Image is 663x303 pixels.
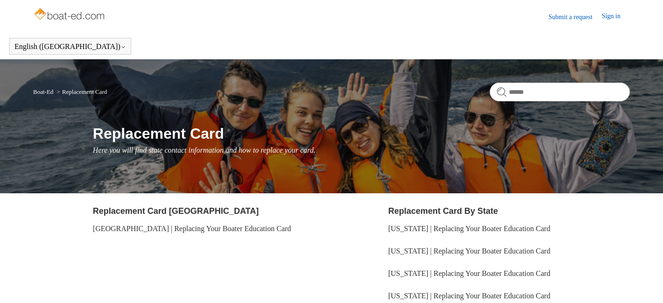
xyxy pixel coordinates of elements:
a: [GEOGRAPHIC_DATA] | Replacing Your Boater Education Card [93,225,291,233]
a: Replacement Card By State [388,206,498,216]
button: English ([GEOGRAPHIC_DATA]) [14,42,126,51]
li: Boat-Ed [33,88,55,95]
div: Live chat [632,272,656,296]
img: Boat-Ed Help Center home page [33,6,107,24]
a: [US_STATE] | Replacing Your Boater Education Card [388,292,550,300]
a: [US_STATE] | Replacing Your Boater Education Card [388,247,550,255]
a: Replacement Card [GEOGRAPHIC_DATA] [93,206,259,216]
a: [US_STATE] | Replacing Your Boater Education Card [388,269,550,277]
a: Sign in [602,11,630,22]
a: Submit a request [549,12,602,22]
li: Replacement Card [55,88,107,95]
a: Boat-Ed [33,88,53,95]
p: Here you will find state contact information and how to replace your card. [93,145,630,156]
input: Search [490,83,630,101]
a: [US_STATE] | Replacing Your Boater Education Card [388,225,550,233]
h1: Replacement Card [93,122,630,145]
